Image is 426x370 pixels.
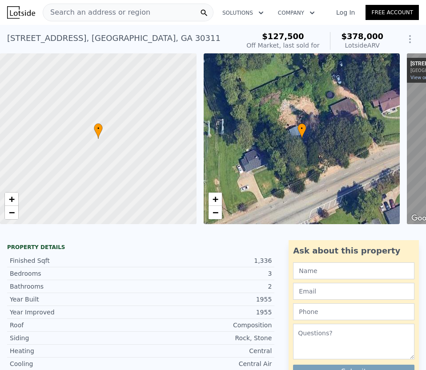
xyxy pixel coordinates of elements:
div: Composition [141,321,272,330]
div: 1,336 [141,256,272,265]
div: Property details [7,244,274,251]
div: Central Air [141,359,272,368]
a: Free Account [366,5,419,20]
div: Roof [10,321,141,330]
input: Phone [293,303,414,320]
div: Year Improved [10,308,141,317]
div: Off Market, last sold for [246,41,319,50]
div: • [297,123,306,139]
span: • [94,125,103,133]
img: Lotside [7,6,35,19]
span: − [9,207,15,218]
div: Lotside ARV [341,41,383,50]
span: + [212,193,218,205]
div: Cooling [10,359,141,368]
input: Email [293,283,414,300]
span: Search an address or region [43,7,150,18]
div: 3 [141,269,272,278]
button: Company [271,5,322,21]
input: Name [293,262,414,279]
button: Solutions [215,5,271,21]
a: Zoom in [5,193,18,206]
a: Zoom in [209,193,222,206]
div: 2 [141,282,272,291]
div: Heating [10,346,141,355]
div: Siding [10,334,141,342]
div: • [94,123,103,139]
div: Ask about this property [293,245,414,257]
div: Bedrooms [10,269,141,278]
span: • [297,125,306,133]
div: [STREET_ADDRESS] , [GEOGRAPHIC_DATA] , GA 30311 [7,32,221,44]
div: Bathrooms [10,282,141,291]
span: $378,000 [341,32,383,41]
button: Show Options [401,30,419,48]
span: − [212,207,218,218]
span: $127,500 [262,32,304,41]
div: 1955 [141,308,272,317]
a: Zoom out [209,206,222,219]
div: 1955 [141,295,272,304]
div: Central [141,346,272,355]
a: Log In [326,8,366,17]
div: Year Built [10,295,141,304]
div: Finished Sqft [10,256,141,265]
span: + [9,193,15,205]
div: Rock, Stone [141,334,272,342]
a: Zoom out [5,206,18,219]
